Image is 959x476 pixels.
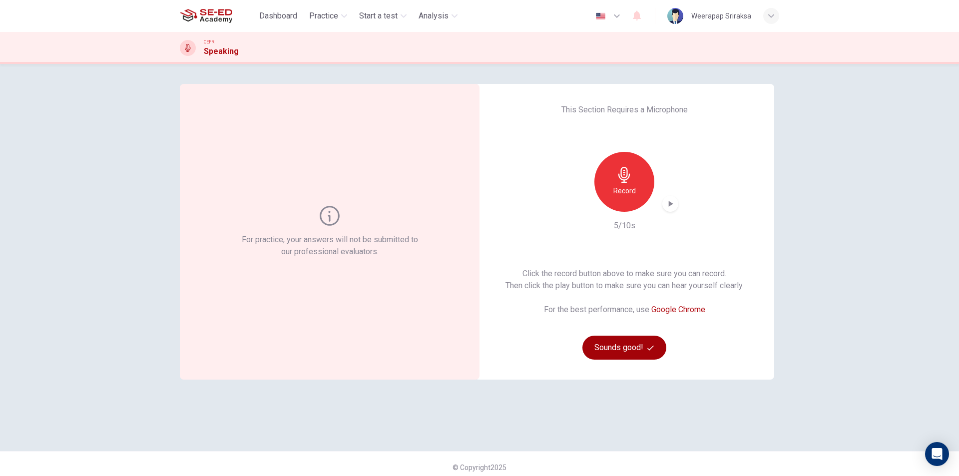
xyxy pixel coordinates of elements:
[204,38,214,45] span: CEFR
[691,10,751,22] div: Weerapap Sriraksa
[180,6,255,26] a: SE-ED Academy logo
[415,7,462,25] button: Analysis
[259,10,297,22] span: Dashboard
[925,442,949,466] div: Open Intercom Messenger
[204,45,239,57] h1: Speaking
[613,185,636,197] h6: Record
[180,6,232,26] img: SE-ED Academy logo
[505,268,744,292] h6: Click the record button above to make sure you can record. Then click the play button to make sur...
[240,234,420,258] h6: For practice, your answers will not be submitted to our professional evaluators.
[594,152,654,212] button: Record
[667,8,683,24] img: Profile picture
[355,7,411,25] button: Start a test
[651,305,705,314] a: Google Chrome
[255,7,301,25] button: Dashboard
[544,304,705,316] h6: For the best performance, use
[309,10,338,22] span: Practice
[453,464,506,472] span: © Copyright 2025
[305,7,351,25] button: Practice
[614,220,635,232] h6: 5/10s
[359,10,398,22] span: Start a test
[561,104,688,116] h6: This Section Requires a Microphone
[594,12,607,20] img: en
[419,10,449,22] span: Analysis
[582,336,666,360] button: Sounds good!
